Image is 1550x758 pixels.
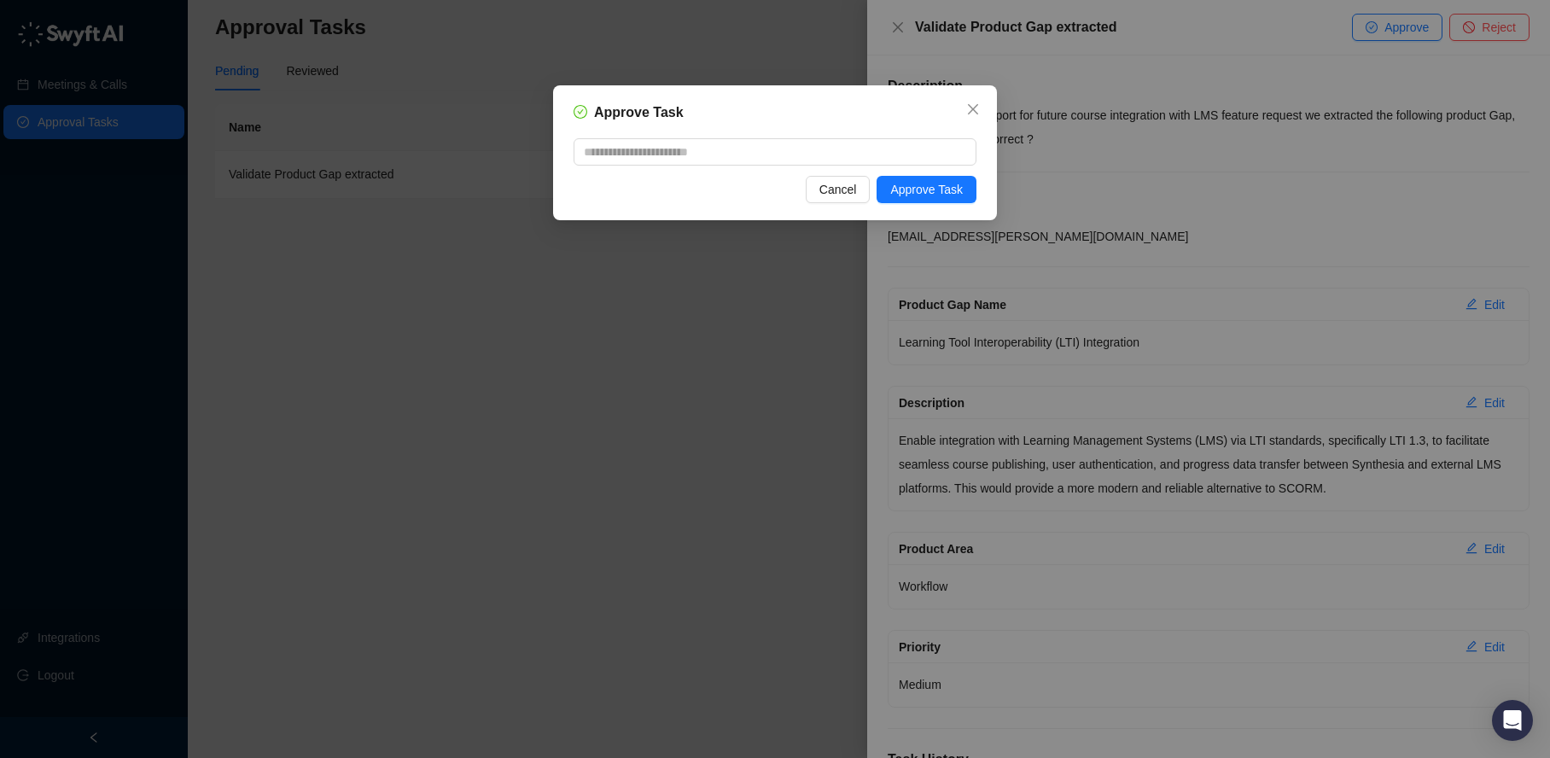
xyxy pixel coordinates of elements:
button: Cancel [806,176,871,203]
span: close [966,102,980,116]
span: check-circle [574,105,587,119]
span: Approve Task [890,180,963,199]
div: Open Intercom Messenger [1492,700,1533,741]
h5: Approve Task [594,102,684,123]
button: Close [959,96,987,123]
span: Cancel [819,180,857,199]
button: Approve Task [877,176,976,203]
